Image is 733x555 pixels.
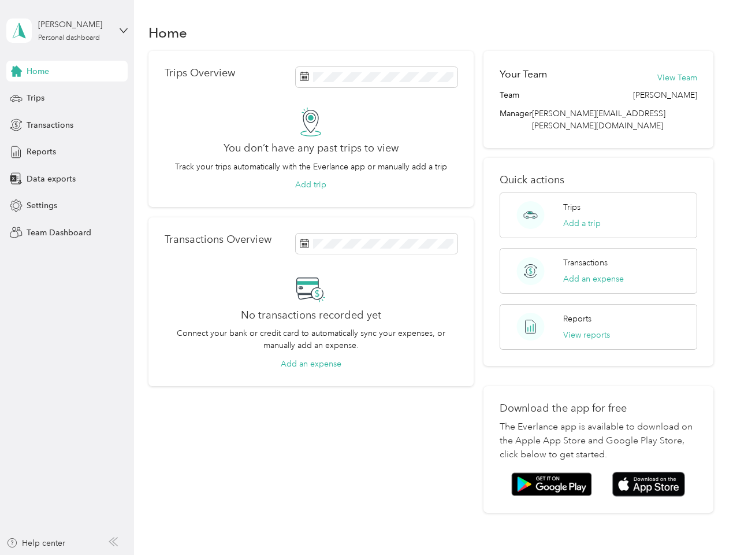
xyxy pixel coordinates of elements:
[27,199,57,212] span: Settings
[657,72,697,84] button: View Team
[27,92,44,104] span: Trips
[175,161,447,173] p: Track your trips automatically with the Everlance app or manually add a trip
[241,309,381,321] h2: No transactions recorded yet
[563,329,610,341] button: View reports
[224,142,399,154] h2: You don’t have any past trips to view
[500,108,532,132] span: Manager
[148,27,187,39] h1: Home
[532,109,665,131] span: [PERSON_NAME][EMAIL_ADDRESS][PERSON_NAME][DOMAIN_NAME]
[500,420,697,462] p: The Everlance app is available to download on the Apple App Store and Google Play Store, click be...
[500,174,697,186] p: Quick actions
[27,227,91,239] span: Team Dashboard
[563,257,608,269] p: Transactions
[511,472,592,497] img: Google play
[563,201,581,213] p: Trips
[27,119,73,131] span: Transactions
[27,173,76,185] span: Data exports
[165,327,457,351] p: Connect your bank or credit card to automatically sync your expenses, or manually add an expense.
[563,313,591,325] p: Reports
[500,89,519,101] span: Team
[668,490,733,555] iframe: Everlance-gr Chat Button Frame
[633,89,697,101] span: [PERSON_NAME]
[38,18,110,31] div: [PERSON_NAME]
[27,65,49,77] span: Home
[295,179,326,191] button: Add trip
[165,234,271,246] p: Transactions Overview
[500,402,697,415] p: Download the app for free
[6,537,65,549] button: Help center
[38,35,100,42] div: Personal dashboard
[281,358,341,370] button: Add an expense
[563,217,601,230] button: Add a trip
[500,67,547,82] h2: Your Team
[563,273,624,285] button: Add an expense
[165,67,235,79] p: Trips Overview
[27,146,56,158] span: Reports
[612,472,685,497] img: App store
